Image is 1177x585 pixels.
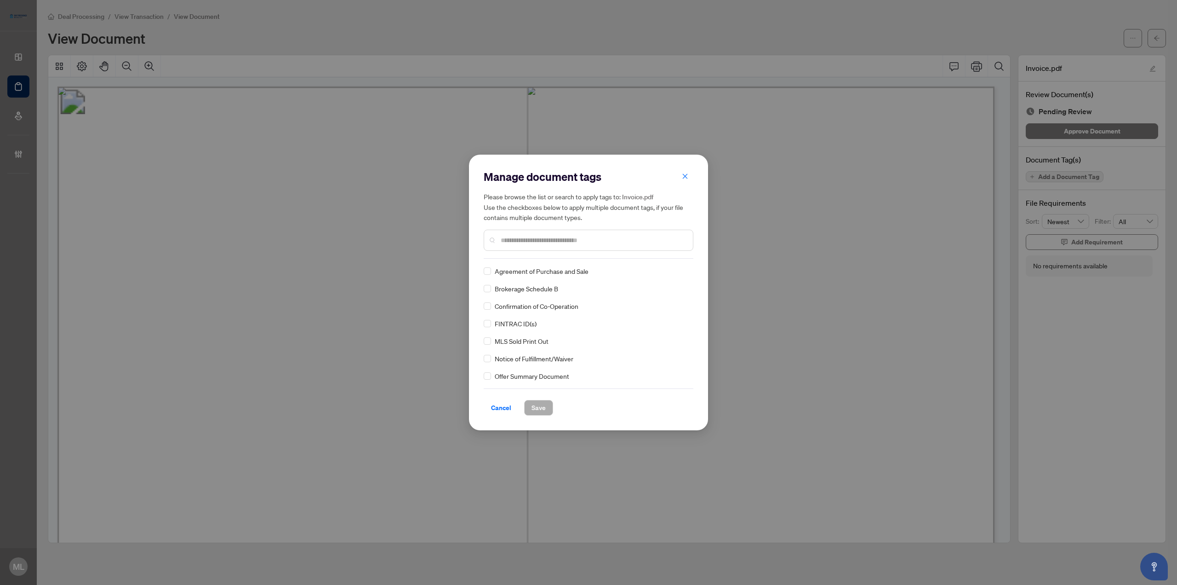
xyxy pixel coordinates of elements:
[484,400,519,416] button: Cancel
[495,266,588,276] span: Agreement of Purchase and Sale
[495,319,537,329] span: FINTRAC ID(s)
[495,336,549,346] span: MLS Sold Print Out
[495,353,573,364] span: Notice of Fulfillment/Waiver
[495,284,558,294] span: Brokerage Schedule B
[484,191,693,222] h5: Please browse the list or search to apply tags to: Use the checkboxes below to apply multiple doc...
[622,193,653,201] span: Invoice.pdf
[1140,553,1168,580] button: Open asap
[495,301,578,311] span: Confirmation of Co-Operation
[524,400,553,416] button: Save
[682,173,688,180] span: close
[491,400,511,415] span: Cancel
[495,371,569,381] span: Offer Summary Document
[484,169,693,184] h2: Manage document tags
